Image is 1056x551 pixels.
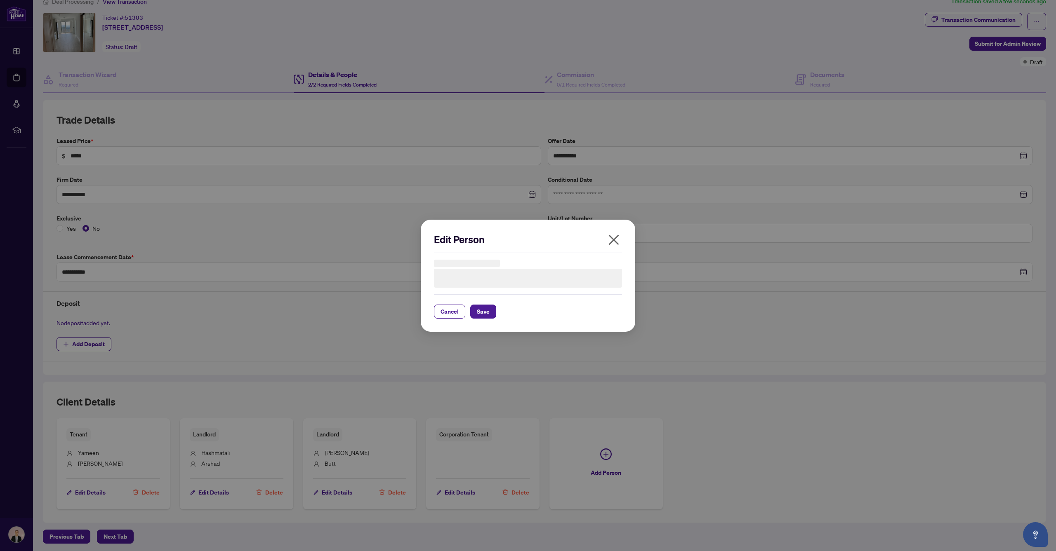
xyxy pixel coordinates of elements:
[477,305,490,318] span: Save
[441,305,459,318] span: Cancel
[434,233,622,246] h2: Edit Person
[470,305,496,319] button: Save
[1023,522,1048,547] button: Open asap
[434,305,465,319] button: Cancel
[607,233,620,246] span: close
